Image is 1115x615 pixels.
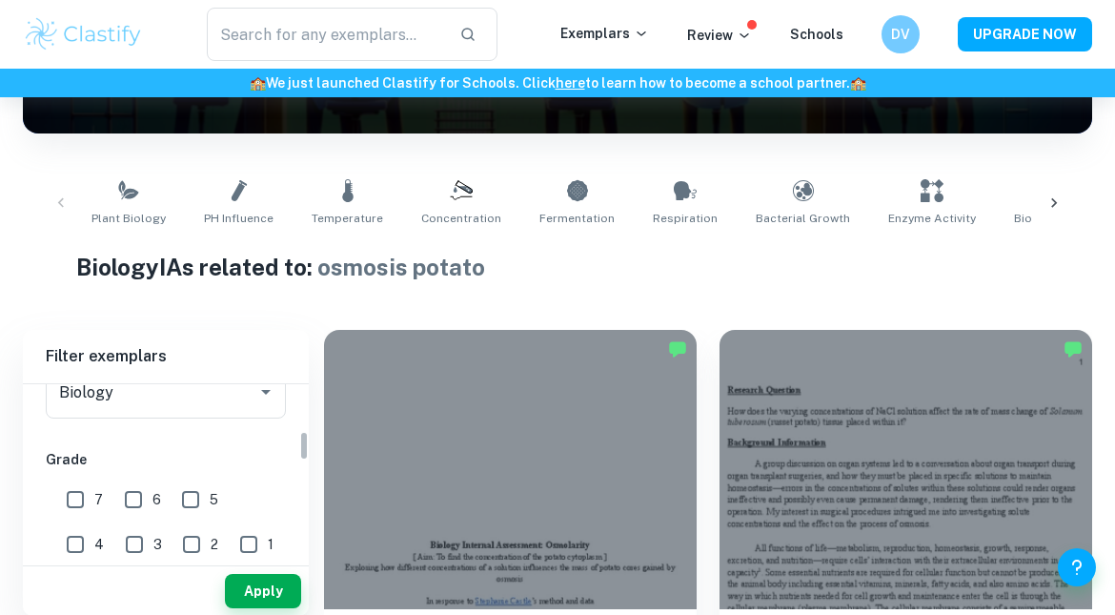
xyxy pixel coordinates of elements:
span: Bacterial Growth [756,210,850,227]
button: Open [253,379,279,405]
h6: Grade [46,449,286,470]
h1: Biology IAs related to: [76,250,1039,284]
span: Biodegradation [1014,210,1102,227]
span: pH Influence [204,210,274,227]
span: 7 [94,489,103,510]
span: 4 [94,534,104,555]
span: Concentration [421,210,501,227]
span: osmosis potato [317,254,485,280]
span: 6 [152,489,161,510]
button: DV [882,15,920,53]
button: Apply [225,574,301,608]
span: 🏫 [850,75,866,91]
span: 🏫 [250,75,266,91]
span: Respiration [653,210,718,227]
p: Review [687,25,752,46]
p: Exemplars [560,23,649,44]
img: Marked [1064,339,1083,359]
span: Plant Biology [91,210,166,227]
span: 2 [211,534,218,555]
h6: Filter exemplars [23,330,309,383]
h6: We just launched Clastify for Schools. Click to learn how to become a school partner. [4,72,1111,93]
span: 3 [153,534,162,555]
a: here [556,75,585,91]
button: UPGRADE NOW [958,17,1092,51]
a: Schools [790,27,843,42]
span: Temperature [312,210,383,227]
span: 5 [210,489,218,510]
button: Help and Feedback [1058,548,1096,586]
input: Search for any exemplars... [207,8,445,61]
img: Clastify logo [23,15,144,53]
h6: DV [890,24,912,45]
span: Fermentation [539,210,615,227]
span: Enzyme Activity [888,210,976,227]
span: 1 [268,534,274,555]
img: Marked [668,339,687,359]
